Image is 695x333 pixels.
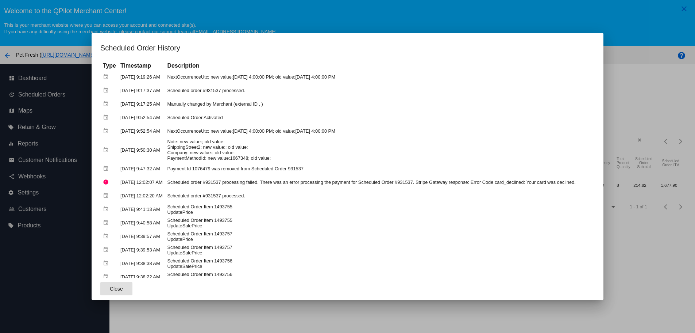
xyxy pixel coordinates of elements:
[165,176,594,189] td: Scheduled order #931537 processing failed. There was an error processing the payment for Schedule...
[103,112,112,123] mat-icon: event
[119,62,165,70] th: Timestamp
[103,204,112,215] mat-icon: event
[119,203,165,216] td: [DATE] 9:41:13 AM
[119,125,165,137] td: [DATE] 9:52:54 AM
[103,271,112,283] mat-icon: event
[119,189,165,202] td: [DATE] 12:02:20 AM
[103,98,112,110] mat-icon: event
[103,125,112,137] mat-icon: event
[165,111,594,124] td: Scheduled Order Activated
[103,258,112,269] mat-icon: event
[103,163,112,174] mat-icon: event
[110,286,123,292] span: Close
[119,243,165,256] td: [DATE] 9:39:53 AM
[165,71,594,83] td: NextOccurrenceUtc: new value:[DATE] 4:00:00 PM; old value:[DATE] 4:00:00 PM
[119,98,165,110] td: [DATE] 9:17:25 AM
[103,217,112,228] mat-icon: event
[119,176,165,189] td: [DATE] 12:02:07 AM
[103,85,112,96] mat-icon: event
[165,138,594,162] td: Note: new value:; old value: ShippingStreet2: new value:; old value: Company: new value:; old val...
[119,111,165,124] td: [DATE] 9:52:54 AM
[165,257,594,270] td: Scheduled Order Item 1493756 UpdateSalePrice
[119,138,165,162] td: [DATE] 9:50:30 AM
[165,125,594,137] td: NextOccurrenceUtc: new value:[DATE] 4:00:00 PM; old value:[DATE] 4:00:00 PM
[165,216,594,229] td: Scheduled Order Item 1493755 UpdateSalePrice
[119,230,165,243] td: [DATE] 9:39:57 AM
[100,42,595,54] h1: Scheduled Order History
[103,244,112,256] mat-icon: event
[119,216,165,229] td: [DATE] 9:40:58 AM
[103,177,112,188] mat-icon: error
[119,71,165,83] td: [DATE] 9:19:26 AM
[165,84,594,97] td: Scheduled order #931537 processed.
[165,203,594,216] td: Scheduled Order Item 1493755 UpdatePrice
[165,189,594,202] td: Scheduled order #931537 processed.
[119,162,165,175] td: [DATE] 9:47:32 AM
[165,98,594,110] td: Manually changed by Merchant (external ID , )
[165,230,594,243] td: Scheduled Order Item 1493757 UpdatePrice
[119,257,165,270] td: [DATE] 9:38:38 AM
[165,270,594,283] td: Scheduled Order Item 1493756 UpdatePrice
[100,282,132,295] button: Close dialog
[101,62,118,70] th: Type
[119,84,165,97] td: [DATE] 9:17:37 AM
[165,243,594,256] td: Scheduled Order Item 1493757 UpdateSalePrice
[119,270,165,283] td: [DATE] 9:38:22 AM
[103,71,112,83] mat-icon: event
[103,144,112,156] mat-icon: event
[165,62,594,70] th: Description
[103,231,112,242] mat-icon: event
[165,162,594,175] td: Payment Id 1076479 was removed from Scheduled Order 931537
[103,190,112,201] mat-icon: event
